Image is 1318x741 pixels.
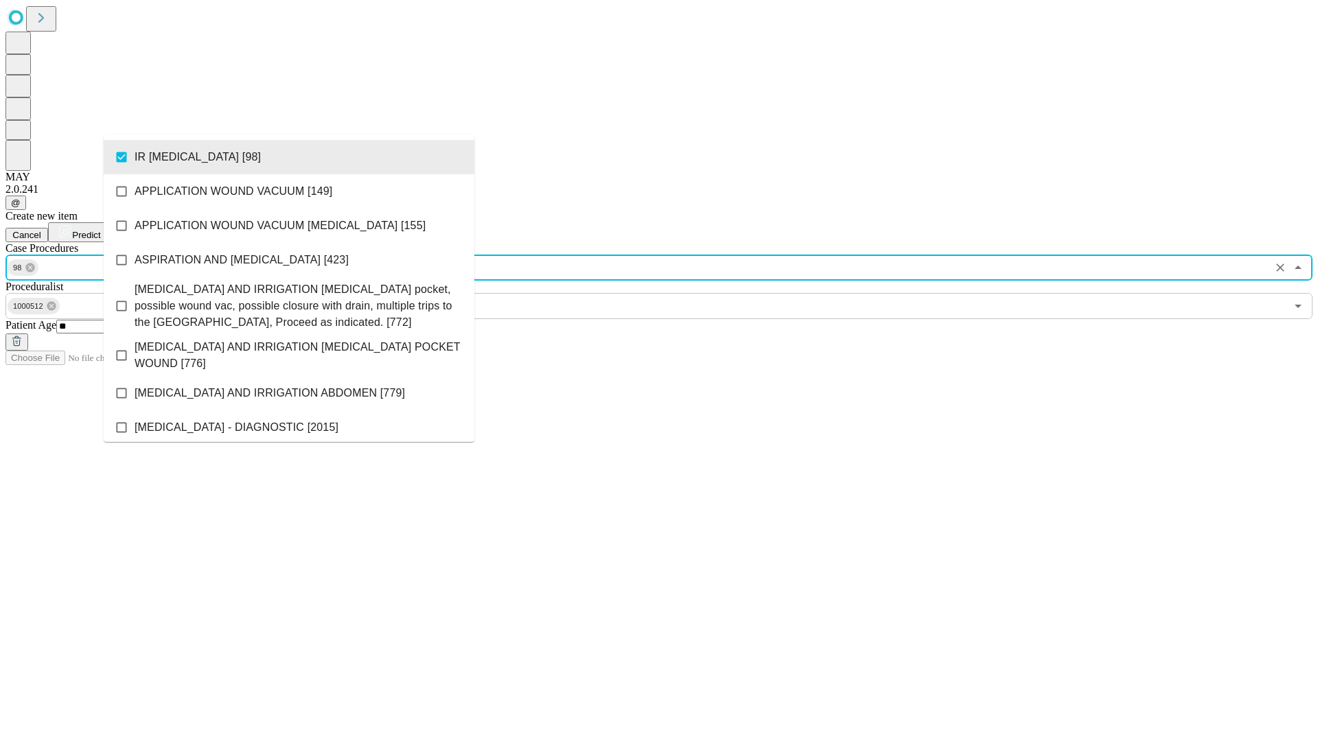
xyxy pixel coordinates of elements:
[1288,296,1308,316] button: Open
[5,210,78,222] span: Create new item
[5,196,26,210] button: @
[1271,258,1290,277] button: Clear
[48,222,111,242] button: Predict
[5,183,1313,196] div: 2.0.241
[1288,258,1308,277] button: Close
[8,298,49,314] span: 1000512
[11,198,21,208] span: @
[5,228,48,242] button: Cancel
[5,281,63,292] span: Proceduralist
[8,298,60,314] div: 1000512
[135,281,463,331] span: [MEDICAL_DATA] AND IRRIGATION [MEDICAL_DATA] pocket, possible wound vac, possible closure with dr...
[135,149,261,165] span: IR [MEDICAL_DATA] [98]
[8,260,27,276] span: 98
[135,419,338,436] span: [MEDICAL_DATA] - DIAGNOSTIC [2015]
[135,252,349,268] span: ASPIRATION AND [MEDICAL_DATA] [423]
[72,230,100,240] span: Predict
[12,230,41,240] span: Cancel
[5,242,78,254] span: Scheduled Procedure
[5,171,1313,183] div: MAY
[135,339,463,372] span: [MEDICAL_DATA] AND IRRIGATION [MEDICAL_DATA] POCKET WOUND [776]
[135,217,426,234] span: APPLICATION WOUND VACUUM [MEDICAL_DATA] [155]
[135,385,405,401] span: [MEDICAL_DATA] AND IRRIGATION ABDOMEN [779]
[135,183,332,200] span: APPLICATION WOUND VACUUM [149]
[5,319,56,331] span: Patient Age
[8,259,38,276] div: 98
